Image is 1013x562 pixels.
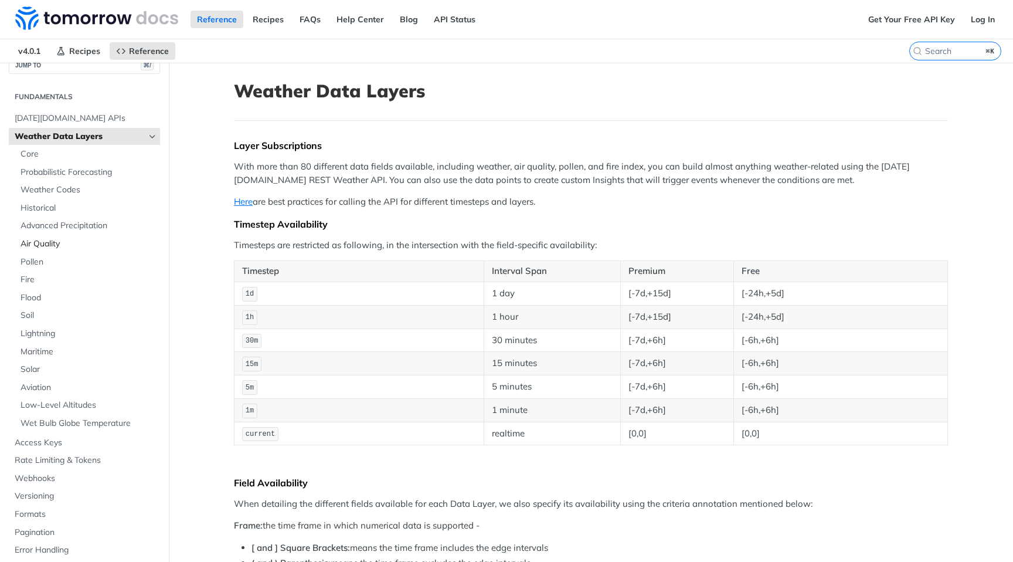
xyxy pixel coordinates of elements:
span: Weather Codes [21,184,157,196]
span: 1h [246,313,254,321]
span: Error Handling [15,544,157,556]
td: [-6h,+6h] [733,329,947,352]
div: Field Availability [234,477,948,489]
button: Hide subpages for Weather Data Layers [148,132,157,141]
a: FAQs [293,11,327,28]
p: the time frame in which numerical data is supported - [234,519,948,533]
td: 1 day [484,282,620,305]
span: Advanced Precipitation [21,220,157,232]
td: 30 minutes [484,329,620,352]
span: 5m [246,384,254,392]
span: Reference [129,46,169,56]
td: [-7d,+15d] [621,282,734,305]
a: Advanced Precipitation [15,217,160,235]
span: Access Keys [15,437,157,449]
a: Pollen [15,253,160,271]
td: [-6h,+6h] [733,352,947,375]
a: API Status [427,11,482,28]
td: [-7d,+6h] [621,375,734,399]
a: Error Handling [9,541,160,559]
span: Aviation [21,382,157,394]
span: Fire [21,274,157,286]
span: 30m [246,337,259,345]
div: Timestep Availability [234,218,948,230]
p: With more than 80 different data fields available, including weather, air quality, pollen, and fi... [234,160,948,187]
th: Timestep [234,261,484,282]
span: Core [21,148,157,160]
span: Formats [15,509,157,520]
a: Flood [15,289,160,307]
td: 1 minute [484,398,620,422]
a: Core [15,145,160,163]
div: Layer Subscriptions [234,140,948,151]
a: Low-Level Altitudes [15,397,160,414]
span: 1m [246,407,254,415]
strong: [ and ] Square Brackets: [251,542,350,553]
span: Solar [21,364,157,375]
button: JUMP TO⌘/ [9,56,160,74]
a: Aviation [15,379,160,397]
td: [-6h,+6h] [733,398,947,422]
span: Wet Bulb Globe Temperature [21,418,157,429]
a: Rate Limiting & Tokens [9,452,160,469]
td: [-24h,+5d] [733,305,947,329]
a: Weather Data LayersHide subpages for Weather Data Layers [9,128,160,145]
th: Free [733,261,947,282]
span: Webhooks [15,473,157,485]
span: Soil [21,310,157,321]
span: Probabilistic Forecasting [21,167,157,178]
td: [-6h,+6h] [733,375,947,399]
a: Reference [110,42,175,60]
h1: Weather Data Layers [234,80,948,101]
p: Timesteps are restricted as following, in the intersection with the field-specific availability: [234,239,948,252]
img: Tomorrow.io Weather API Docs [15,6,178,30]
span: Weather Data Layers [15,131,145,143]
kbd: ⌘K [983,45,998,57]
a: Reference [191,11,243,28]
span: Air Quality [21,238,157,250]
a: Versioning [9,487,160,505]
a: Maritime [15,343,160,361]
span: Versioning [15,490,157,502]
a: Formats [9,506,160,523]
td: realtime [484,422,620,445]
th: Interval Span [484,261,620,282]
p: are best practices for calling the API for different timesteps and layers. [234,195,948,209]
li: means the time frame includes the edge intervals [251,541,948,555]
td: 1 hour [484,305,620,329]
span: 1d [246,290,254,298]
td: [-7d,+6h] [621,329,734,352]
td: [-24h,+5d] [733,282,947,305]
a: Air Quality [15,235,160,253]
a: Here [234,196,253,207]
a: Weather Codes [15,181,160,199]
td: [0,0] [621,422,734,445]
svg: Search [913,46,922,56]
span: Low-Level Altitudes [21,400,157,411]
span: current [246,430,275,438]
span: Historical [21,202,157,214]
span: v4.0.1 [12,42,47,60]
a: Probabilistic Forecasting [15,164,160,181]
a: Solar [15,361,160,378]
h2: Fundamentals [9,92,160,102]
span: Maritime [21,346,157,358]
span: Pagination [15,527,157,539]
a: Soil [15,307,160,324]
a: Lightning [15,325,160,343]
th: Premium [621,261,734,282]
span: [DATE][DOMAIN_NAME] APIs [15,113,157,124]
a: Pagination [9,524,160,541]
td: [0,0] [733,422,947,445]
a: Wet Bulb Globe Temperature [15,415,160,432]
td: 15 minutes [484,352,620,375]
span: ⌘/ [141,60,154,70]
a: Webhooks [9,470,160,487]
a: Recipes [50,42,107,60]
td: 5 minutes [484,375,620,399]
span: Lightning [21,328,157,340]
a: Fire [15,271,160,289]
a: Blog [393,11,424,28]
td: [-7d,+15d] [621,305,734,329]
span: 15m [246,360,259,368]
